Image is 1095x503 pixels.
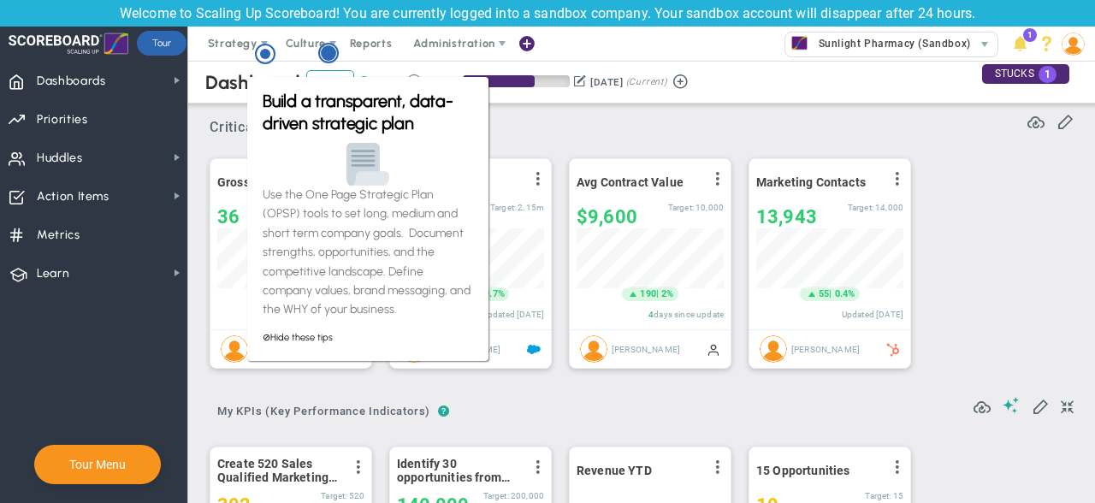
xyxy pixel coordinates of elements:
span: HubSpot Enabled [886,342,900,356]
span: 1 [1039,66,1057,83]
img: 33464.Company.photo [789,33,810,54]
span: Manually Updated [707,342,720,356]
span: Dashboard [205,71,300,94]
span: 2% [661,288,673,299]
p: Use the One Page Strategic Plan (OPSP) tools to set long, medium and short term company goals. Do... [18,121,228,256]
span: Salesforce Enabled<br ></span>Sandbox: Quarterly Revenue [527,342,541,356]
span: Updated [DATE] [482,310,544,319]
img: Jane Wilson [221,335,248,363]
span: | [656,288,659,299]
span: Create 520 Sales Qualified Marketing Leads [217,457,341,484]
span: Identify 30 opportunities from SmithCo resulting in $200K new sales [397,457,521,484]
span: (Current) [626,74,667,90]
img: Jane Wilson [760,335,787,363]
button: My KPIs (Key Performance Indicators) [210,398,438,428]
span: Target: [668,203,694,212]
span: [PERSON_NAME] [612,344,680,353]
li: Announcements [1007,27,1033,61]
span: ⊘ [18,268,26,279]
span: Sunlight Pharmacy (Sandbox) [810,33,971,55]
span: select [973,33,997,56]
span: Target: [490,203,516,212]
li: Help & Frequently Asked Questions (FAQ) [1033,27,1060,61]
span: 190 [640,287,655,301]
span: Learn [37,256,69,292]
span: 15 [893,491,903,500]
span: Target: [321,491,346,500]
span: Target: [848,203,873,212]
span: Updated [DATE] [842,310,903,319]
span: Gross Margin [217,175,292,189]
span: Critical Numbers for [210,112,457,144]
h3: Build a transparent, data-driven strategic plan [18,26,228,70]
span: Action Items [37,179,109,215]
span: 9.7% [484,288,505,299]
img: Page with Curl emoji [102,79,145,121]
span: Reports [341,27,401,61]
span: 520 [349,491,364,500]
span: 55 [819,287,829,301]
span: Refresh Data [1027,111,1045,128]
span: | [829,288,832,299]
div: [DATE] [590,74,623,90]
span: days since update [654,310,724,319]
img: 208820.Person.photo [1062,33,1085,56]
span: 10,000 [695,203,724,212]
a: Hide these tips [18,268,88,279]
span: 1 [1023,28,1037,42]
span: Edit or Add Critical Numbers [1057,112,1074,129]
span: Priorities [37,102,88,138]
span: 200,000 [511,491,544,500]
span: Strategy [208,37,257,50]
img: Katie Williams [580,335,607,363]
div: STUCKS [982,64,1069,84]
div: Period Progress: 67% Day 61 of 90 with 29 remaining. [463,75,570,87]
span: Avg Contract Value [577,175,684,189]
span: 4 [648,310,654,319]
span: $9,600 [577,206,637,228]
span: 2,154,350 [518,203,544,212]
span: 36 [217,206,240,228]
span: 14,000 [875,203,903,212]
span: My KPIs (Key Performance Indicators) [210,398,438,425]
span: Edit My KPIs [1032,397,1049,414]
span: 15 Opportunities [756,464,850,477]
span: 0.4% [835,288,855,299]
span: 13,943 [756,206,817,228]
span: Culture [286,37,326,50]
span: Dashboards [37,63,106,99]
span: Target: [483,491,509,500]
span: Target: [865,491,891,500]
span: Revenue YTD [577,464,652,477]
span: Marketing Contacts [756,175,866,189]
button: Tour Menu [64,457,131,472]
span: Administration [413,37,494,50]
span: Metrics [37,217,80,253]
span: Refresh Data [974,396,991,413]
span: Huddles [37,140,83,176]
span: [PERSON_NAME] [791,344,860,353]
span: Suggestions (AI Feature) [1003,397,1020,413]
